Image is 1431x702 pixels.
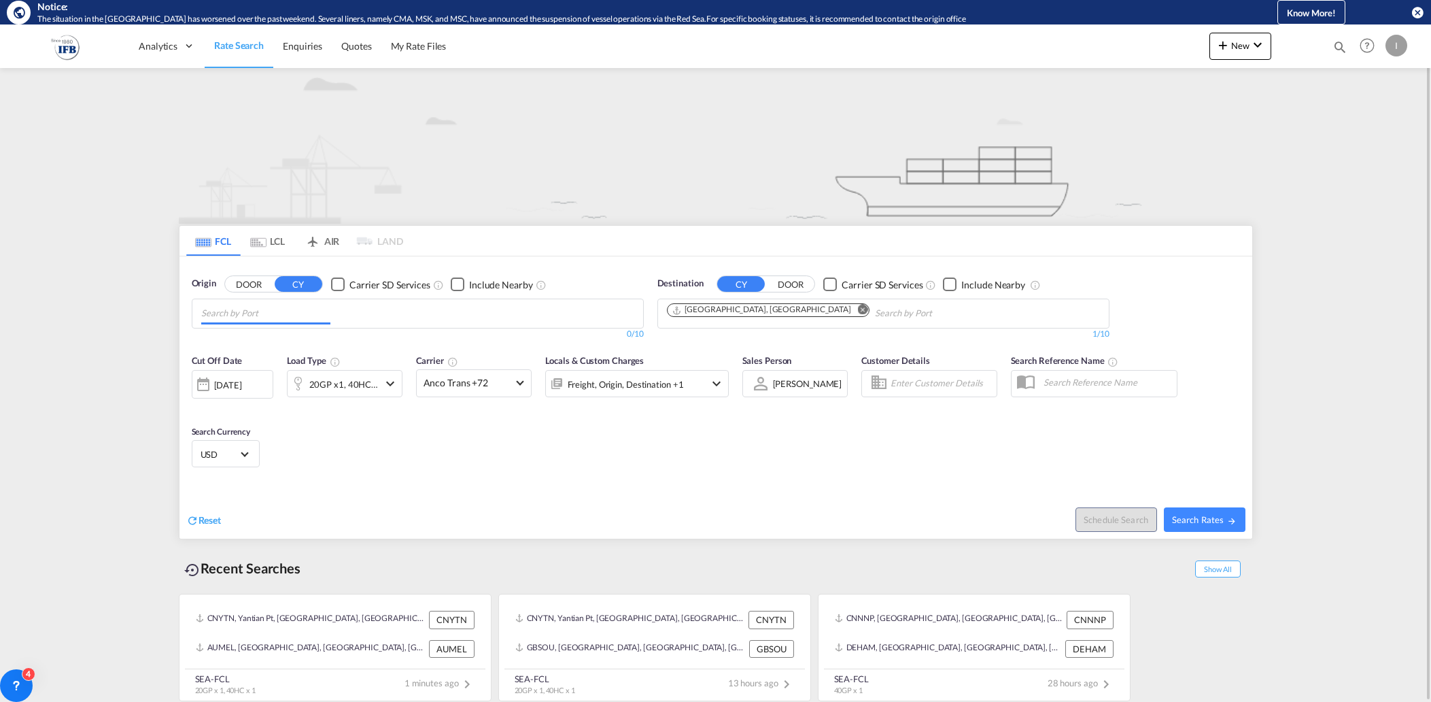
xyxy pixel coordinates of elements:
[657,329,1109,340] div: 1/10
[515,686,575,695] span: 20GP x 1, 40HC x 1
[416,355,458,366] span: Carrier
[823,277,923,291] md-checkbox: Checkbox No Ink
[341,40,371,52] span: Quotes
[12,5,26,19] md-icon: icon-earth
[139,39,177,53] span: Analytics
[201,303,330,324] input: Chips input.
[433,280,444,290] md-icon: Unchecked: Search for CY (Container Yard) services for all selected carriers.Checked : Search for...
[192,277,216,290] span: Origin
[672,304,854,316] div: Press delete to remove this chip.
[943,277,1025,291] md-checkbox: Checkbox No Ink
[925,280,936,290] md-icon: Unchecked: Search for CY (Container Yard) services for all selected carriers.Checked : Search for...
[287,370,402,397] div: 20GP x1 40HC x1icon-chevron-down
[657,277,704,290] span: Destination
[129,24,205,68] div: Analytics
[179,594,492,701] recent-search-card: CNYTN, Yantian Pt, [GEOGRAPHIC_DATA], [GEOGRAPHIC_DATA] & [GEOGRAPHIC_DATA], [GEOGRAPHIC_DATA] CN...
[192,355,243,366] span: Cut Off Date
[186,226,404,256] md-pagination-wrapper: Use the left and right arrow keys to navigate between tabs
[1048,678,1114,688] span: 28 hours ago
[273,24,332,68] a: Enquiries
[179,553,307,584] div: Recent Searches
[241,226,295,256] md-tab-item: LCL
[1332,39,1347,54] md-icon: icon-magnify
[309,375,379,394] div: 20GP x1 40HC x1
[37,14,1211,25] div: The situation in the Red Sea has worsened over the past weekend. Several liners, namely CMA, MSK,...
[192,397,202,415] md-datepicker: Select
[891,373,993,394] input: Enter Customer Details
[225,277,273,292] button: DOOR
[331,277,430,291] md-checkbox: Checkbox No Ink
[214,39,264,51] span: Rate Search
[708,375,725,392] md-icon: icon-chevron-down
[295,226,349,256] md-tab-item: AIR
[283,40,322,52] span: Enquiries
[1037,372,1177,392] input: Search Reference Name
[778,676,795,692] md-icon: icon-chevron-right
[875,303,1004,324] input: Chips input.
[1249,37,1266,53] md-icon: icon-chevron-down
[1065,640,1114,658] div: DEHAM
[1411,5,1424,19] button: icon-close-circle
[767,277,814,292] button: DOOR
[424,376,512,390] span: Anco Trans +72
[515,640,746,658] div: GBSOU, Southampton, United Kingdom, GB & Ireland, Europe
[834,673,869,685] div: SEA-FCL
[1209,33,1271,60] button: icon-plus 400-fgNewicon-chevron-down
[469,278,533,292] div: Include Nearby
[748,611,794,629] div: CNYTN
[536,280,547,290] md-icon: Unchecked: Ignores neighbouring ports when fetching rates.Checked : Includes neighbouring ports w...
[498,594,811,701] recent-search-card: CNYTN, Yantian Pt, [GEOGRAPHIC_DATA], [GEOGRAPHIC_DATA] & [GEOGRAPHIC_DATA], [GEOGRAPHIC_DATA] CN...
[305,233,321,244] md-icon: icon-airplane
[195,673,256,685] div: SEA-FCL
[199,514,222,526] span: Reset
[404,678,475,688] span: 1 minutes ago
[186,514,199,526] md-icon: icon-refresh
[349,278,430,292] div: Carrier SD Services
[20,31,112,61] img: c8e2f150251911ee8d1b973dd8a477fe.png
[196,640,426,658] div: AUMEL, Melbourne, Australia, Oceania, Oceania
[773,378,842,389] div: [PERSON_NAME]
[199,299,336,324] md-chips-wrap: Chips container with autocompletion. Enter the text area, type text to search, and then use the u...
[728,678,795,688] span: 13 hours ago
[201,448,239,461] span: USD
[742,355,792,366] span: Sales Person
[1098,676,1114,692] md-icon: icon-chevron-right
[665,299,1010,324] md-chips-wrap: Chips container. Use arrow keys to select chips.
[717,276,765,292] button: CY
[1164,507,1245,532] button: Search Ratesicon-arrow-right
[1195,561,1240,578] span: Show All
[1011,355,1119,366] span: Search Reference Name
[192,329,644,340] div: 0/10
[179,66,1253,224] img: new-FCL.png
[861,355,930,366] span: Customer Details
[515,673,575,685] div: SEA-FCL
[835,611,1063,629] div: CNNNP, Nansha New port, China, Greater China & Far East Asia, Asia Pacific
[330,356,341,367] md-icon: icon-information-outline
[381,24,456,68] a: My Rate Files
[447,356,458,367] md-icon: The selected Trucker/Carrierwill be displayed in the rate results If the rates are from another f...
[842,278,923,292] div: Carrier SD Services
[186,226,241,256] md-tab-item: FCL
[429,611,475,629] div: CNYTN
[1332,39,1347,60] div: icon-magnify
[1107,356,1118,367] md-icon: Your search will be saved by the below given name
[196,611,426,629] div: CNYTN, Yantian Pt, China, Greater China & Far East Asia, Asia Pacific
[672,304,851,316] div: Melbourne, AUMEL
[545,355,644,366] span: Locals & Custom Charges
[459,676,475,692] md-icon: icon-chevron-right
[192,427,251,437] span: Search Currency
[1067,611,1114,629] div: CNNNP
[451,277,533,291] md-checkbox: Checkbox No Ink
[545,370,729,397] div: Freight Origin Destination Factory Stuffingicon-chevron-down
[332,24,381,68] a: Quotes
[192,370,273,399] div: [DATE]
[568,375,684,394] div: Freight Origin Destination Factory Stuffing
[1172,514,1237,525] span: Search Rates
[834,686,863,695] span: 40GP x 1
[214,379,242,391] div: [DATE]
[391,40,447,52] span: My Rate Files
[186,514,222,529] div: icon-refreshReset
[961,278,1025,292] div: Include Nearby
[382,375,398,392] md-icon: icon-chevron-down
